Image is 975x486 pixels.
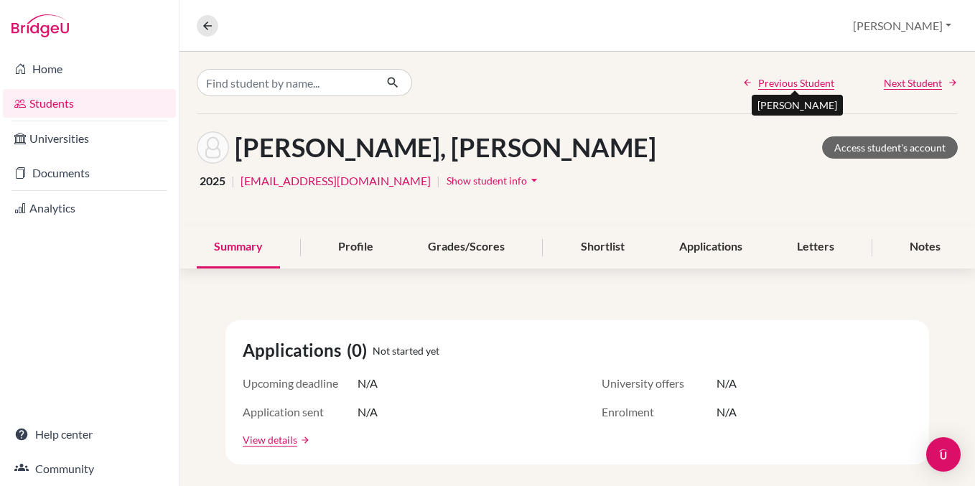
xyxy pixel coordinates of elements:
[241,172,431,190] a: [EMAIL_ADDRESS][DOMAIN_NAME]
[527,173,541,187] i: arrow_drop_down
[243,337,347,363] span: Applications
[197,131,229,164] img: Viktoria Markovicova's avatar
[437,172,440,190] span: |
[231,172,235,190] span: |
[358,375,378,392] span: N/A
[752,95,843,116] div: [PERSON_NAME]
[822,136,958,159] a: Access student's account
[742,75,834,90] a: Previous Student
[411,226,522,268] div: Grades/Scores
[3,124,176,153] a: Universities
[243,432,297,447] a: View details
[243,403,358,421] span: Application sent
[3,194,176,223] a: Analytics
[717,375,737,392] span: N/A
[717,403,737,421] span: N/A
[200,172,225,190] span: 2025
[235,132,656,163] h1: [PERSON_NAME], [PERSON_NAME]
[884,75,958,90] a: Next Student
[3,89,176,118] a: Students
[3,420,176,449] a: Help center
[243,375,358,392] span: Upcoming deadline
[3,55,176,83] a: Home
[11,14,69,37] img: Bridge-U
[758,75,834,90] span: Previous Student
[447,174,527,187] span: Show student info
[892,226,958,268] div: Notes
[446,169,542,192] button: Show student infoarrow_drop_down
[780,226,852,268] div: Letters
[3,454,176,483] a: Community
[321,226,391,268] div: Profile
[3,159,176,187] a: Documents
[197,69,375,96] input: Find student by name...
[297,435,310,445] a: arrow_forward
[197,226,280,268] div: Summary
[602,403,717,421] span: Enrolment
[926,437,961,472] div: Open Intercom Messenger
[662,226,760,268] div: Applications
[373,343,439,358] span: Not started yet
[358,403,378,421] span: N/A
[884,75,942,90] span: Next Student
[564,226,642,268] div: Shortlist
[602,375,717,392] span: University offers
[347,337,373,363] span: (0)
[846,12,958,39] button: [PERSON_NAME]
